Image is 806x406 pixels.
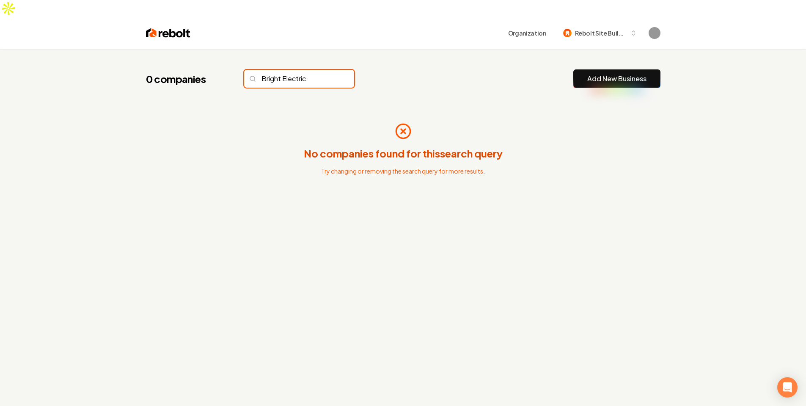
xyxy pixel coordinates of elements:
[304,146,503,160] p: No companies found for this search query
[587,74,646,84] a: Add New Business
[563,29,572,37] img: Rebolt Site Builder
[777,377,798,398] div: Open Intercom Messenger
[244,70,354,88] input: Search...
[649,27,660,39] img: Sagar Soni
[575,29,627,38] span: Rebolt Site Builder
[649,27,660,39] button: Open user button
[503,25,551,41] button: Organization
[146,27,190,39] img: Rebolt Logo
[146,72,227,86] h1: 0 companies
[321,167,485,175] p: Try changing or removing the search query for more results.
[573,69,660,88] button: Add New Business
